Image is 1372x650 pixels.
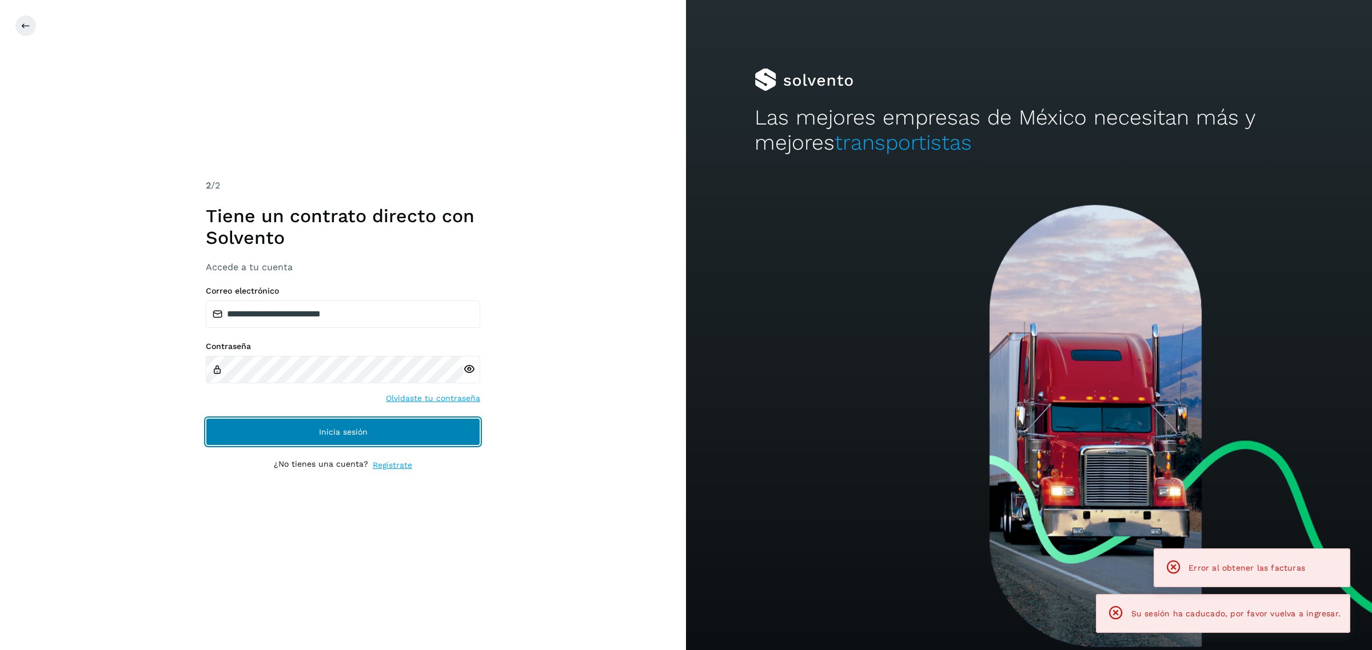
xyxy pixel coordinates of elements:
a: Olvidaste tu contraseña [386,392,480,404]
label: Contraseña [206,342,480,351]
button: Inicia sesión [206,418,480,446]
div: /2 [206,179,480,192]
p: ¿No tienes una cuenta? [274,459,368,471]
label: Correo electrónico [206,286,480,296]
h1: Tiene un contrato directo con Solvento [206,205,480,249]
a: Regístrate [373,459,412,471]
span: transportistas [835,130,972,155]
span: Inicia sesión [319,428,368,436]
h3: Accede a tu cuenta [206,262,480,272]
span: Su sesión ha caducado, por favor vuelva a ingresar. [1131,609,1341,618]
h2: Las mejores empresas de México necesitan más y mejores [755,105,1303,156]
span: Error al obtener las facturas [1188,563,1305,572]
span: 2 [206,180,211,191]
